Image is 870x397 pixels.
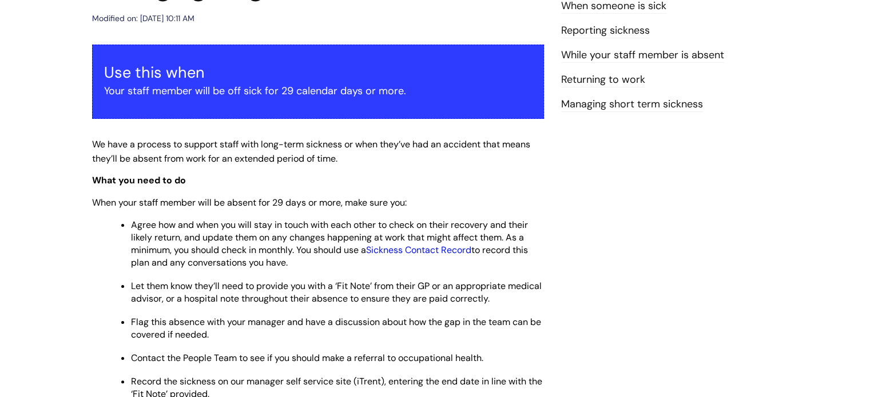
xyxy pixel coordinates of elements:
[92,197,407,208] span: When your staff member will be absent for 29 days or more, make sure you:
[104,63,532,82] h3: Use this when
[561,23,650,38] a: Reporting sickness
[131,316,541,340] span: Flag this absence with your manager and have a discussion about how the gap in the team can be co...
[561,48,724,63] a: While‌ ‌your‌ ‌staff‌ ‌member‌ ‌is‌ ‌absent‌
[92,174,186,186] span: What you need to do
[92,138,530,165] span: We have a process to support staff with long-term sickness or when they’ve had an accident that m...
[131,352,483,364] span: Contact the People Team to see if you should make a referral to occupational health.
[561,73,645,87] a: Returning to work
[131,219,528,268] span: Agree how and when you will stay in touch with each other to check on their recovery and their li...
[131,280,542,304] span: Let them know they’ll need to provide you with a ‘Fit Note’ from their GP or an appropriate medic...
[561,97,703,112] a: Managing short term sickness
[366,244,471,256] a: Sickness Contact Record
[104,82,532,100] p: Your staff member will be off sick for 29 calendar days or more.
[92,11,194,26] div: Modified on: [DATE] 10:11 AM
